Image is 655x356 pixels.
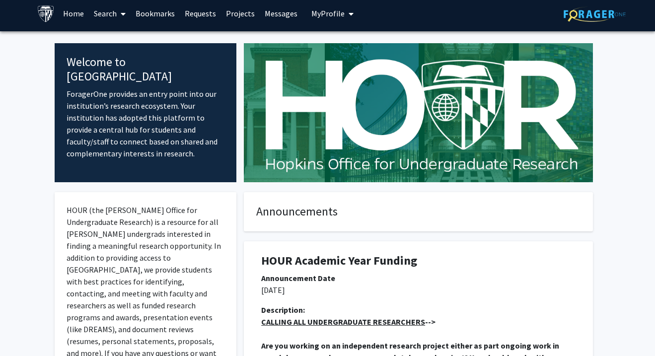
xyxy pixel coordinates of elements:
h4: Welcome to [GEOGRAPHIC_DATA] [67,55,225,84]
div: Announcement Date [261,272,576,284]
iframe: Chat [7,311,42,349]
img: Johns Hopkins University Logo [37,5,55,22]
h1: HOUR Academic Year Funding [261,254,576,268]
img: ForagerOne Logo [564,6,626,22]
span: My Profile [311,8,345,18]
p: [DATE] [261,284,576,296]
strong: --> [261,317,436,327]
p: ForagerOne provides an entry point into our institution’s research ecosystem. Your institution ha... [67,88,225,159]
h4: Announcements [256,205,581,219]
u: CALLING ALL UNDERGRADUATE RESEARCHERS [261,317,425,327]
img: Cover Image [244,43,593,182]
div: Description: [261,304,576,316]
